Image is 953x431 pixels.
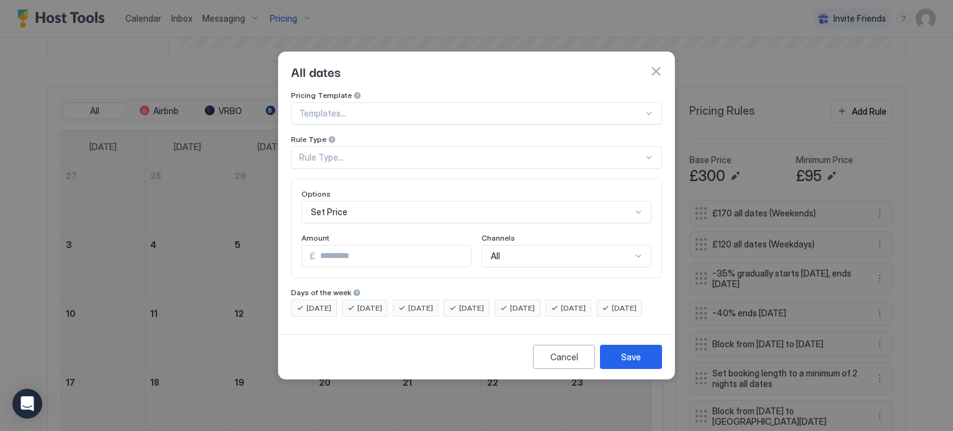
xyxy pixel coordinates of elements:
span: Options [302,189,331,198]
div: Cancel [550,350,578,363]
span: Channels [481,233,515,242]
span: All [491,251,500,262]
span: Amount [302,233,329,242]
span: Set Price [311,207,347,218]
span: Rule Type [291,135,326,144]
div: Rule Type... [299,152,643,163]
span: [DATE] [306,303,331,314]
button: Cancel [533,345,595,369]
div: Open Intercom Messenger [12,389,42,419]
span: [DATE] [561,303,586,314]
span: £ [310,251,315,262]
div: Save [621,350,641,363]
span: Pricing Template [291,91,352,100]
span: [DATE] [612,303,637,314]
span: [DATE] [357,303,382,314]
input: Input Field [315,246,471,267]
span: All dates [291,62,341,81]
button: Save [600,345,662,369]
span: [DATE] [510,303,535,314]
span: [DATE] [459,303,484,314]
span: Days of the week [291,288,351,297]
span: [DATE] [408,303,433,314]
